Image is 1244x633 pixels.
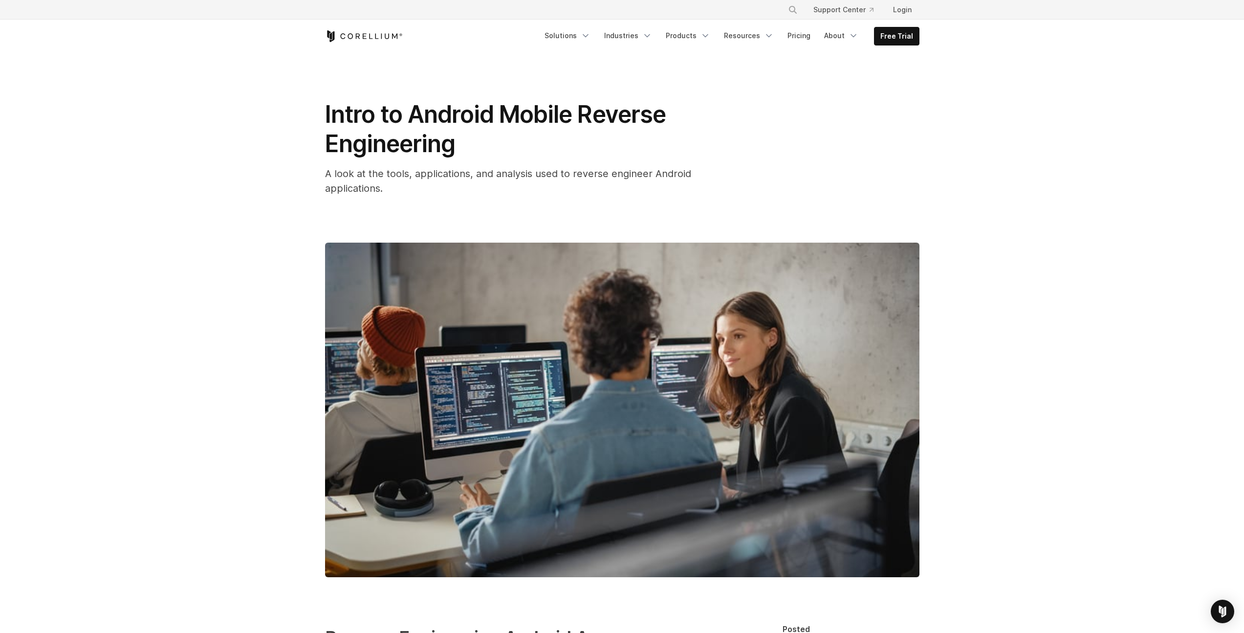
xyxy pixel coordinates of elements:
a: Resources [718,27,780,45]
div: Open Intercom Messenger [1211,600,1234,623]
a: Login [885,1,919,19]
a: Corellium Home [325,30,403,42]
a: Support Center [806,1,881,19]
span: Intro to Android Mobile Reverse Engineering [325,100,666,158]
div: Navigation Menu [539,27,919,45]
a: Solutions [539,27,596,45]
a: Industries [598,27,658,45]
div: Navigation Menu [776,1,919,19]
span: A look at the tools, applications, and analysis used to reverse engineer Android applications. [325,168,691,194]
a: Free Trial [874,27,919,45]
a: About [818,27,864,45]
button: Search [784,1,802,19]
img: Intro to Android Mobile Reverse Engineering [325,243,919,577]
a: Products [660,27,716,45]
a: Pricing [782,27,816,45]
